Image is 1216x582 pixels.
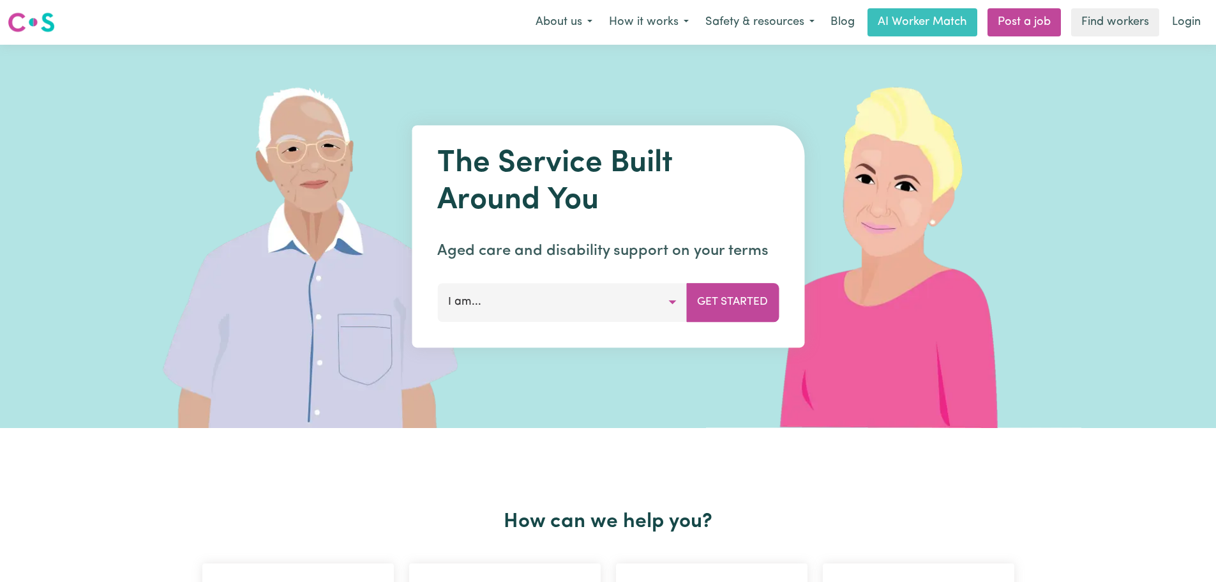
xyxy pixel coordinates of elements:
a: Find workers [1071,8,1159,36]
a: Login [1164,8,1208,36]
button: About us [527,9,601,36]
h2: How can we help you? [195,510,1022,534]
a: AI Worker Match [867,8,977,36]
button: Safety & resources [697,9,823,36]
button: How it works [601,9,697,36]
a: Careseekers logo [8,8,55,37]
p: Aged care and disability support on your terms [437,240,779,263]
button: I am... [437,283,687,321]
button: Get Started [686,283,779,321]
a: Post a job [987,8,1061,36]
h1: The Service Built Around You [437,146,779,219]
img: Careseekers logo [8,11,55,34]
a: Blog [823,8,862,36]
